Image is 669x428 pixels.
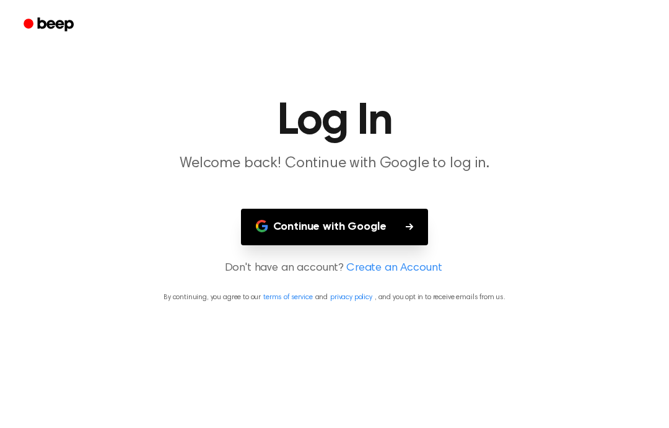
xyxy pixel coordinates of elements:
[97,154,572,174] p: Welcome back! Continue with Google to log in.
[17,99,652,144] h1: Log In
[346,260,442,277] a: Create an Account
[15,292,654,303] p: By continuing, you agree to our and , and you opt in to receive emails from us.
[15,260,654,277] p: Don't have an account?
[15,13,85,37] a: Beep
[263,294,312,301] a: terms of service
[330,294,372,301] a: privacy policy
[241,209,429,245] button: Continue with Google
